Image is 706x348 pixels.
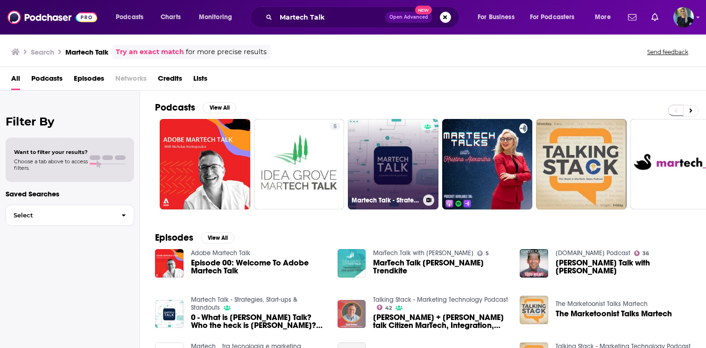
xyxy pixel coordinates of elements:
a: PodcastsView All [155,102,236,113]
a: Talking Stack - Marketing Technology Podcast [373,296,508,304]
img: MarTech Talk Erik Huddleston Trendkite [338,249,366,278]
a: MarTech Talk Erik Huddleston Trendkite [373,259,508,275]
button: open menu [192,10,244,25]
button: open menu [109,10,155,25]
h3: Martech Talk - Strategies, Start-ups & Standouts [352,196,419,204]
button: Send feedback [644,48,691,56]
h2: Podcasts [155,102,195,113]
span: for more precise results [186,47,267,57]
button: View All [203,102,236,113]
span: Select [6,212,114,218]
a: 36 [634,251,649,256]
a: Credits [158,71,182,90]
h2: Filter By [6,115,134,128]
a: The Marketoonist Talks Martech [556,300,648,308]
span: Want to filter your results? [14,149,88,155]
img: The Marketoonist Talks Martech [520,296,548,324]
a: Martech Talk - Strategies, Start-ups & Standouts [348,119,438,209]
span: For Business [478,11,515,24]
span: 36 [642,251,649,256]
span: 0 - What is [PERSON_NAME] Talk? Who the heck is [PERSON_NAME]? And what can be expected from this... [191,313,326,329]
h3: Search [31,48,54,56]
a: Episodes [74,71,104,90]
img: Martech Stack Talk with Anand Thaker [520,249,548,278]
button: Show profile menu [673,7,694,28]
span: Choose a tab above to access filters. [14,158,88,171]
a: 5 [254,119,345,209]
a: Show notifications dropdown [648,9,662,25]
span: Logged in as ChelseaKershaw [673,7,694,28]
div: Search podcasts, credits, & more... [259,7,468,28]
a: Scott Brinker + David Raab talk Citizen MarTech, Integration, and Tentpoles | 20 [373,313,508,329]
a: 42 [377,305,392,310]
a: Lists [193,71,207,90]
a: EpisodesView All [155,232,234,244]
h2: Episodes [155,232,193,244]
button: open menu [588,10,622,25]
a: 5 [330,123,340,130]
a: Martech Stack Talk with Anand Thaker [556,259,691,275]
span: [PERSON_NAME] Talk with [PERSON_NAME] [556,259,691,275]
a: 5 [477,251,489,256]
span: New [415,6,432,14]
a: Adobe Martech Talk [191,249,250,257]
img: Scott Brinker + David Raab talk Citizen MarTech, Integration, and Tentpoles | 20 [338,300,366,328]
a: Episode 00: Welcome To Adobe Martech Talk [191,259,326,275]
span: 5 [486,251,489,256]
a: 0 [160,119,250,209]
button: View All [201,232,234,244]
a: 0 - What is Martech Talk? Who the heck is Bill? And what can be expected from this Podcast? [191,313,326,329]
p: Saved Searches [6,189,134,198]
a: Martech Talk - Strategies, Start-ups & Standouts [191,296,297,312]
span: Podcasts [116,11,143,24]
span: More [595,11,611,24]
span: Networks [115,71,147,90]
span: Charts [161,11,181,24]
span: Monitoring [199,11,232,24]
button: Select [6,205,134,226]
img: Episode 00: Welcome To Adobe Martech Talk [155,249,184,278]
h3: Martech Talk [65,48,108,56]
span: 42 [385,306,392,310]
a: All [11,71,20,90]
img: 0 - What is Martech Talk? Who the heck is Bill? And what can be expected from this Podcast? [155,300,184,328]
span: MarTech Talk [PERSON_NAME] Trendkite [373,259,508,275]
button: Open AdvancedNew [385,12,432,23]
a: The Marketoonist Talks Martech [556,310,672,318]
span: Open Advanced [389,15,428,20]
span: 5 [333,122,337,132]
a: FoundersPlace.co Podcast [556,249,630,257]
a: Charts [155,10,186,25]
a: Podcasts [31,71,63,90]
img: User Profile [673,7,694,28]
div: 0 [241,123,247,206]
button: open menu [524,10,588,25]
a: Try an exact match [116,47,184,57]
span: [PERSON_NAME] + [PERSON_NAME] talk Citizen MarTech, Integration, and Tentpoles | 20 [373,313,508,329]
a: Show notifications dropdown [624,9,640,25]
input: Search podcasts, credits, & more... [276,10,385,25]
img: Podchaser - Follow, Share and Rate Podcasts [7,8,97,26]
button: open menu [471,10,526,25]
a: MarTech Talk with Scott Baradell [373,249,473,257]
span: For Podcasters [530,11,575,24]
